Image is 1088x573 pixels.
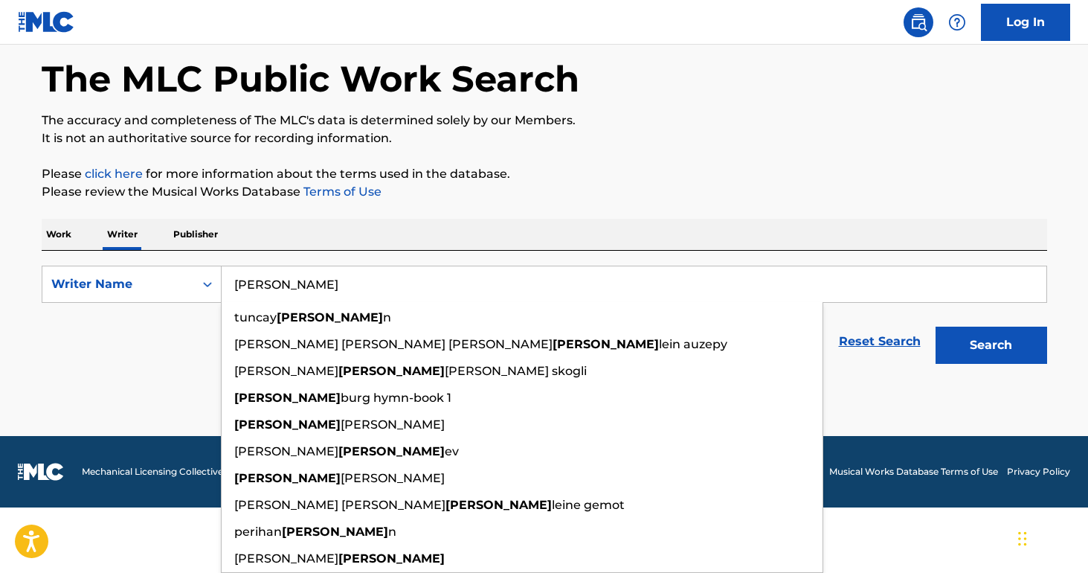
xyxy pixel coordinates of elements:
strong: [PERSON_NAME] [234,471,341,485]
span: leine gemot [552,498,625,512]
div: Writer Name [51,275,185,293]
span: [PERSON_NAME] [341,471,445,485]
span: Mechanical Licensing Collective © 2025 [82,465,254,478]
img: MLC Logo [18,11,75,33]
strong: [PERSON_NAME] [553,337,659,351]
span: tuncay [234,310,277,324]
span: lein auzepy [659,337,727,351]
p: Work [42,219,76,250]
img: help [948,13,966,31]
span: ev [445,444,459,458]
img: search [910,13,927,31]
span: [PERSON_NAME] [341,417,445,432]
span: n [383,310,391,324]
div: Help [942,7,972,37]
strong: [PERSON_NAME] [445,498,552,512]
strong: [PERSON_NAME] [234,417,341,432]
p: It is not an authoritative source for recording information. [42,129,1047,147]
span: [PERSON_NAME] [PERSON_NAME] [PERSON_NAME] [234,337,553,351]
p: Please review the Musical Works Database [42,183,1047,201]
a: Reset Search [831,325,928,358]
form: Search Form [42,266,1047,371]
a: Log In [981,4,1070,41]
span: [PERSON_NAME] [234,444,338,458]
iframe: Chat Widget [1014,502,1088,573]
strong: [PERSON_NAME] [338,551,445,566]
strong: [PERSON_NAME] [338,364,445,378]
p: Writer [103,219,142,250]
p: The accuracy and completeness of The MLC's data is determined solely by our Members. [42,112,1047,129]
button: Search [936,327,1047,364]
a: Public Search [904,7,933,37]
span: [PERSON_NAME] [234,551,338,566]
span: n [388,525,396,539]
span: perihan [234,525,282,539]
div: Drag [1018,516,1027,561]
span: burg hymn-book 1 [341,391,451,405]
p: Publisher [169,219,222,250]
span: [PERSON_NAME] [234,364,338,378]
strong: [PERSON_NAME] [277,310,383,324]
span: [PERSON_NAME] skogli [445,364,587,378]
h1: The MLC Public Work Search [42,57,579,101]
a: Musical Works Database Terms of Use [829,465,998,478]
strong: [PERSON_NAME] [234,391,341,405]
span: [PERSON_NAME] [PERSON_NAME] [234,498,445,512]
a: Privacy Policy [1007,465,1070,478]
strong: [PERSON_NAME] [282,525,388,539]
p: Please for more information about the terms used in the database. [42,165,1047,183]
a: click here [85,167,143,181]
strong: [PERSON_NAME] [338,444,445,458]
a: Terms of Use [300,185,382,199]
img: logo [18,463,64,481]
